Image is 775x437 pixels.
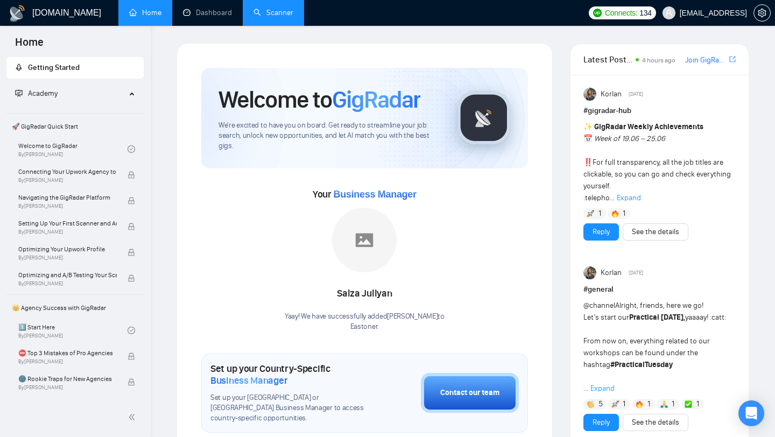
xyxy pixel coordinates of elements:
[183,8,232,17] a: dashboardDashboard
[611,400,619,408] img: 🚀
[610,360,673,369] strong: #PracticalTuesday
[18,137,128,161] a: Welcome to GigRadarBy[PERSON_NAME]
[210,393,367,424] span: Set up your [GEOGRAPHIC_DATA] or [GEOGRAPHIC_DATA] Business Manager to access country-specific op...
[9,5,26,22] img: logo
[583,122,731,202] span: For full transparency, all the job titles are clickable, so you can go and check everything yours...
[629,313,685,322] strong: Practical [DATE],
[660,400,668,408] img: 🙏
[128,145,135,153] span: check-circle
[623,208,625,219] span: 1
[623,414,688,431] button: See the details
[313,188,417,200] span: Your
[6,57,144,79] li: Getting Started
[672,399,674,410] span: 1
[583,134,593,143] span: 📅
[15,89,58,98] span: Academy
[421,373,519,413] button: Contact our team
[440,387,499,399] div: Contact our team
[8,116,143,137] span: 🚀 GigRadar Quick Start
[18,384,117,391] span: By [PERSON_NAME]
[6,34,52,57] span: Home
[129,8,161,17] a: homeHome
[128,223,135,230] span: lock
[15,89,23,97] span: fund-projection-screen
[583,122,593,131] span: ✨
[696,399,699,410] span: 1
[753,4,771,22] button: setting
[18,348,117,358] span: ⛔ Top 3 Mistakes of Pro Agencies
[583,266,596,279] img: Korlan
[210,375,287,386] span: Business Manager
[332,85,420,114] span: GigRadar
[18,229,117,235] span: By [PERSON_NAME]
[18,319,128,342] a: 1️⃣ Start HereBy[PERSON_NAME]
[18,218,117,229] span: Setting Up Your First Scanner and Auto-Bidder
[253,8,293,17] a: searchScanner
[128,249,135,256] span: lock
[583,301,726,393] span: Alright, friends, here we go! Let’s start our yaaaay! :catt: From now on, everything related to o...
[583,301,615,310] span: @channel
[285,312,445,332] div: Yaay! We have successfully added [PERSON_NAME] to
[632,417,679,428] a: See the details
[729,55,736,64] span: export
[583,88,596,101] img: Korlan
[128,274,135,282] span: lock
[647,399,650,410] span: 1
[590,384,615,393] span: Expand
[605,7,637,19] span: Connects:
[28,63,80,72] span: Getting Started
[594,134,665,143] em: Week of 19.06 – 25.06
[587,210,594,217] img: 🚀
[128,412,139,422] span: double-left
[18,255,117,261] span: By [PERSON_NAME]
[583,223,619,241] button: Reply
[332,208,397,272] img: placeholder.png
[601,88,622,100] span: Korlan
[685,400,692,408] img: ✅
[629,89,643,99] span: [DATE]
[285,322,445,332] p: Eastoner .
[210,363,367,386] h1: Set up your Country-Specific
[18,244,117,255] span: Optimizing Your Upwork Profile
[601,267,622,279] span: Korlan
[598,399,603,410] span: 5
[219,121,440,151] span: We're excited to have you on board. Get ready to streamline your job search, unlock new opportuni...
[128,197,135,205] span: lock
[632,226,679,238] a: See the details
[587,400,594,408] img: 👏
[617,193,641,202] span: Expand
[685,54,727,66] a: Join GigRadar Slack Community
[15,64,23,71] span: rocket
[611,210,619,217] img: 🔥
[18,358,117,365] span: By [PERSON_NAME]
[753,9,771,17] a: setting
[583,158,593,167] span: ‼️
[18,203,117,209] span: By [PERSON_NAME]
[594,122,703,131] strong: GigRadar Weekly Achievements
[18,270,117,280] span: Optimizing and A/B Testing Your Scanner for Better Results
[28,89,58,98] span: Academy
[128,353,135,360] span: lock
[128,378,135,386] span: lock
[593,9,602,17] img: upwork-logo.png
[18,166,117,177] span: Connecting Your Upwork Agency to GigRadar
[665,9,673,17] span: user
[629,268,643,278] span: [DATE]
[18,192,117,203] span: Navigating the GigRadar Platform
[583,53,632,66] span: Latest Posts from the GigRadar Community
[8,297,143,319] span: 👑 Agency Success with GigRadar
[593,226,610,238] a: Reply
[639,7,651,19] span: 134
[128,171,135,179] span: lock
[623,223,688,241] button: See the details
[128,327,135,334] span: check-circle
[636,400,643,408] img: 🔥
[623,399,625,410] span: 1
[285,285,445,303] div: Salza Jullyan
[18,280,117,287] span: By [PERSON_NAME]
[583,105,736,117] h1: # gigradar-hub
[333,189,416,200] span: Business Manager
[583,284,736,295] h1: # general
[754,9,770,17] span: setting
[593,417,610,428] a: Reply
